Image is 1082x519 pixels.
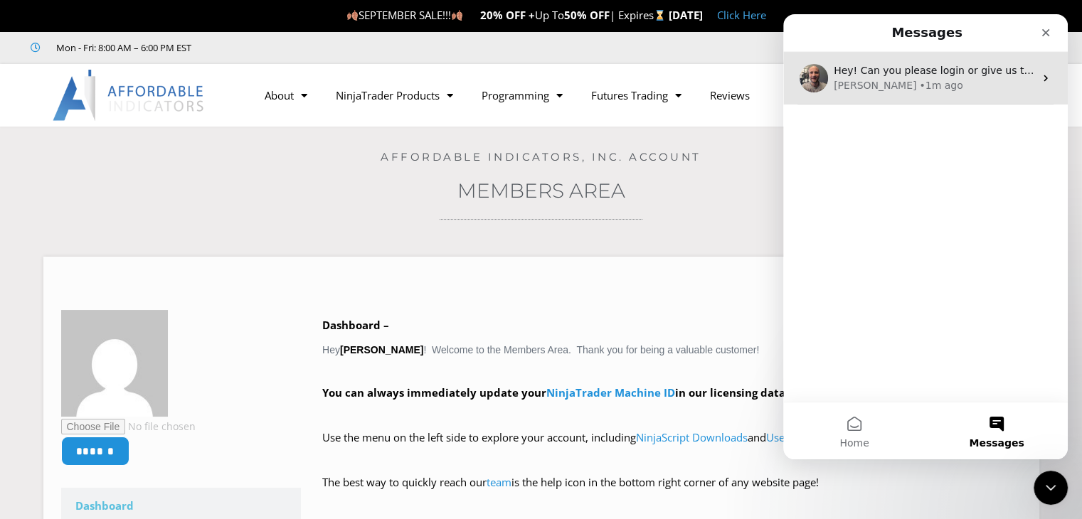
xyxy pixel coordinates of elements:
span: SEPTEMBER SALE!!! Up To | Expires [346,8,669,22]
img: ⌛ [654,10,665,21]
span: Messages [186,424,240,434]
strong: [PERSON_NAME] [340,344,423,355]
span: Hey! Can you please login or give us the email address connected to your account? [51,50,468,62]
span: Mon - Fri: 8:00 AM – 6:00 PM EST [53,39,191,56]
strong: You can always immediately update your in our licensing database. [322,385,813,400]
p: Use the menu on the left side to explore your account, including and . [322,428,1022,468]
a: About [250,79,322,112]
a: User Manuals [766,430,833,444]
img: 6cea3819188a2240f153e40c7826784d9712f930b48c712f398b87a8aa246916 [61,310,168,417]
strong: 50% OFF [564,8,610,22]
a: Members Area [457,178,625,203]
strong: 20% OFF + [480,8,535,22]
a: Futures Trading [577,79,696,112]
p: The best way to quickly reach our is the help icon in the bottom right corner of any website page! [322,473,1022,513]
img: LogoAI | Affordable Indicators – NinjaTrader [53,70,206,121]
a: Programming [467,79,577,112]
strong: [DATE] [669,8,703,22]
iframe: Intercom live chat [1034,471,1068,505]
div: [PERSON_NAME] [51,64,133,79]
iframe: Customer reviews powered by Trustpilot [211,41,425,55]
span: Home [56,424,85,434]
a: team [487,475,511,489]
b: Dashboard – [322,318,389,332]
div: • 1m ago [136,64,179,79]
button: Messages [142,388,285,445]
nav: Menu [250,79,839,112]
a: Reviews [696,79,764,112]
img: 🍂 [452,10,462,21]
iframe: Intercom live chat [783,14,1068,459]
a: NinjaTrader Products [322,79,467,112]
div: Hey ! Welcome to the Members Area. Thank you for being a valuable customer! [322,316,1022,513]
a: Click Here [717,8,766,22]
a: NinjaTrader Machine ID [546,385,675,400]
a: Affordable Indicators, Inc. Account [381,150,701,164]
img: 🍂 [347,10,358,21]
a: NinjaScript Downloads [636,430,748,444]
